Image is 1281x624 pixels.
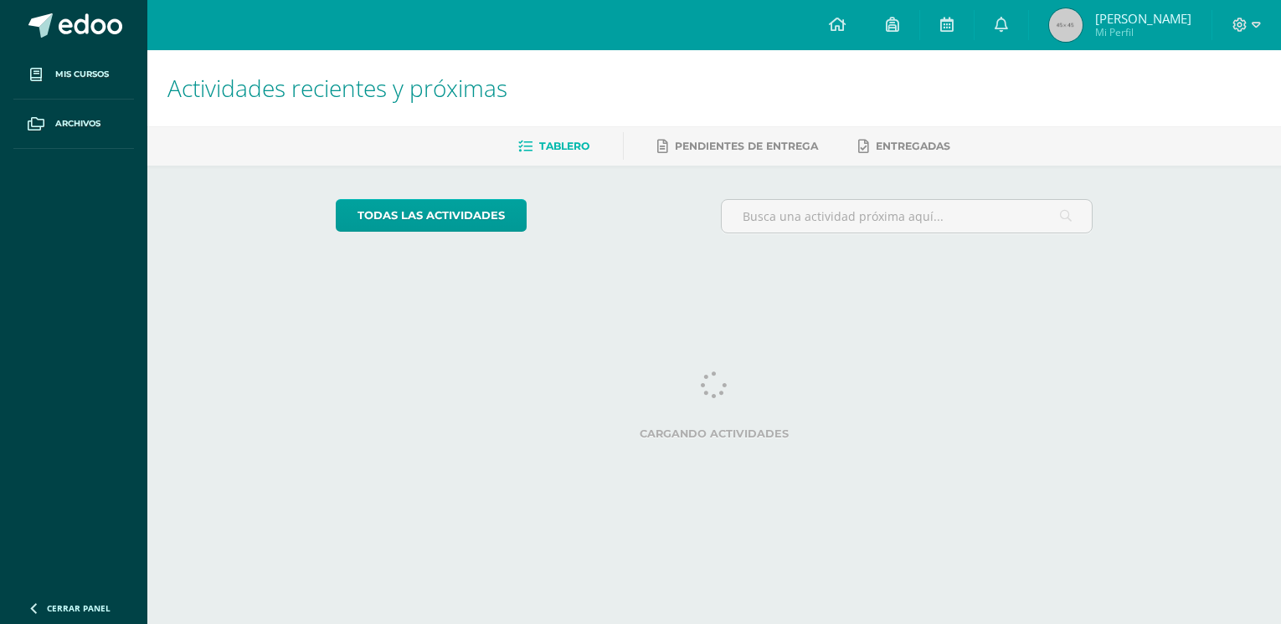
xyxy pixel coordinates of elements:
span: Entregadas [876,140,950,152]
span: Mis cursos [55,68,109,81]
a: todas las Actividades [336,199,527,232]
span: Actividades recientes y próximas [167,72,507,104]
a: Mis cursos [13,50,134,100]
a: Archivos [13,100,134,149]
span: Tablero [539,140,589,152]
img: 45x45 [1049,8,1083,42]
a: Tablero [518,133,589,160]
a: Entregadas [858,133,950,160]
a: Pendientes de entrega [657,133,818,160]
label: Cargando actividades [336,427,1093,440]
span: Mi Perfil [1095,25,1191,39]
span: [PERSON_NAME] [1095,10,1191,27]
input: Busca una actividad próxima aquí... [722,200,1093,233]
span: Pendientes de entrega [675,140,818,152]
span: Cerrar panel [47,602,111,614]
span: Archivos [55,117,100,130]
